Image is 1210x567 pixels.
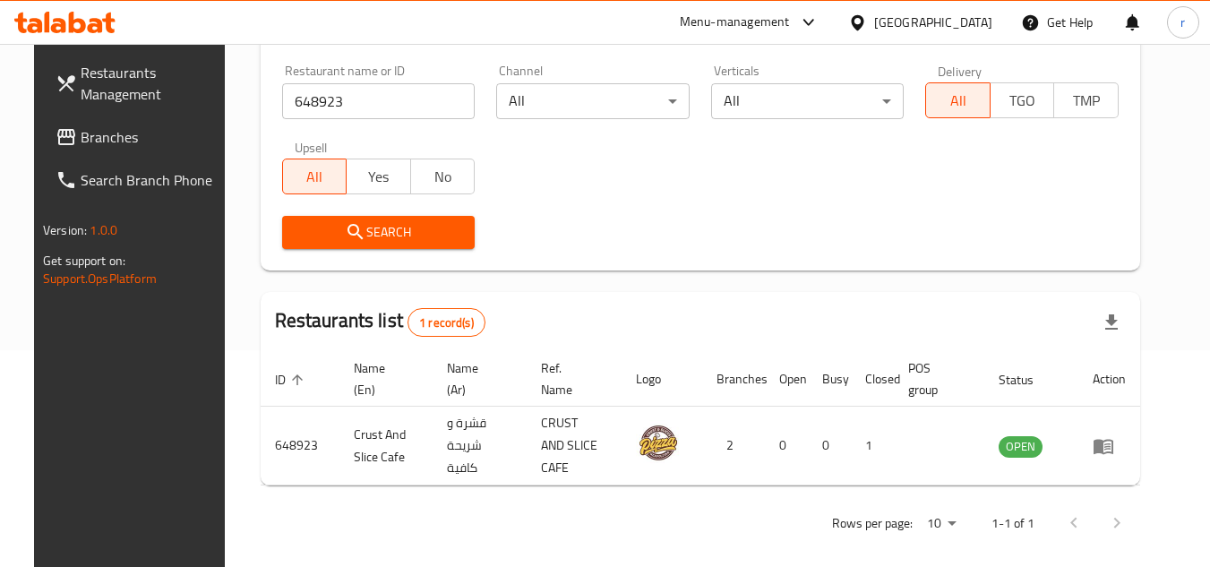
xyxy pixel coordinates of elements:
td: 0 [765,407,808,485]
div: Export file [1090,301,1133,344]
a: Search Branch Phone [41,159,236,202]
button: Search [282,216,476,249]
span: r [1180,13,1185,32]
button: All [282,159,348,194]
a: Restaurants Management [41,51,236,116]
th: Open [765,352,808,407]
img: Crust And Slice Cafe [636,420,681,465]
th: Logo [622,352,702,407]
span: Branches [81,126,222,148]
span: TGO [998,88,1048,114]
td: CRUST AND SLICE CAFE [527,407,622,485]
span: Yes [354,164,404,190]
span: No [418,164,468,190]
span: All [933,88,983,114]
th: Branches [702,352,765,407]
button: Yes [346,159,411,194]
td: 0 [808,407,851,485]
th: Busy [808,352,851,407]
a: Support.OpsPlatform [43,267,157,290]
button: All [925,82,991,118]
p: Rows per page: [832,512,913,535]
span: Restaurants Management [81,62,222,105]
button: TMP [1053,82,1119,118]
button: TGO [990,82,1055,118]
span: OPEN [999,436,1043,457]
span: Name (En) [354,357,412,400]
p: 1-1 of 1 [991,512,1034,535]
span: Version: [43,219,87,242]
a: Branches [41,116,236,159]
div: Total records count [408,308,485,337]
td: قشرة و شريحة كافية [433,407,527,485]
table: enhanced table [261,352,1140,485]
div: All [711,83,905,119]
span: Search [296,221,461,244]
span: TMP [1061,88,1111,114]
span: Ref. Name [541,357,600,400]
th: Action [1078,352,1140,407]
th: Closed [851,352,894,407]
td: 2 [702,407,765,485]
span: POS group [908,357,963,400]
div: Rows per page: [920,511,963,537]
div: [GEOGRAPHIC_DATA] [874,13,992,32]
label: Delivery [938,64,983,77]
span: All [290,164,340,190]
span: 1 record(s) [408,314,485,331]
button: No [410,159,476,194]
span: Status [999,369,1057,391]
td: 1 [851,407,894,485]
span: 1.0.0 [90,219,117,242]
div: Menu [1093,435,1126,457]
span: Search Branch Phone [81,169,222,191]
span: Name (Ar) [447,357,505,400]
h2: Restaurant search [282,21,1119,48]
span: Get support on: [43,249,125,272]
td: 648923 [261,407,339,485]
div: OPEN [999,436,1043,458]
span: ID [275,369,309,391]
div: All [496,83,690,119]
label: Upsell [295,141,328,153]
input: Search for restaurant name or ID.. [282,83,476,119]
div: Menu-management [680,12,790,33]
h2: Restaurants list [275,307,485,337]
td: Crust And Slice Cafe [339,407,433,485]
